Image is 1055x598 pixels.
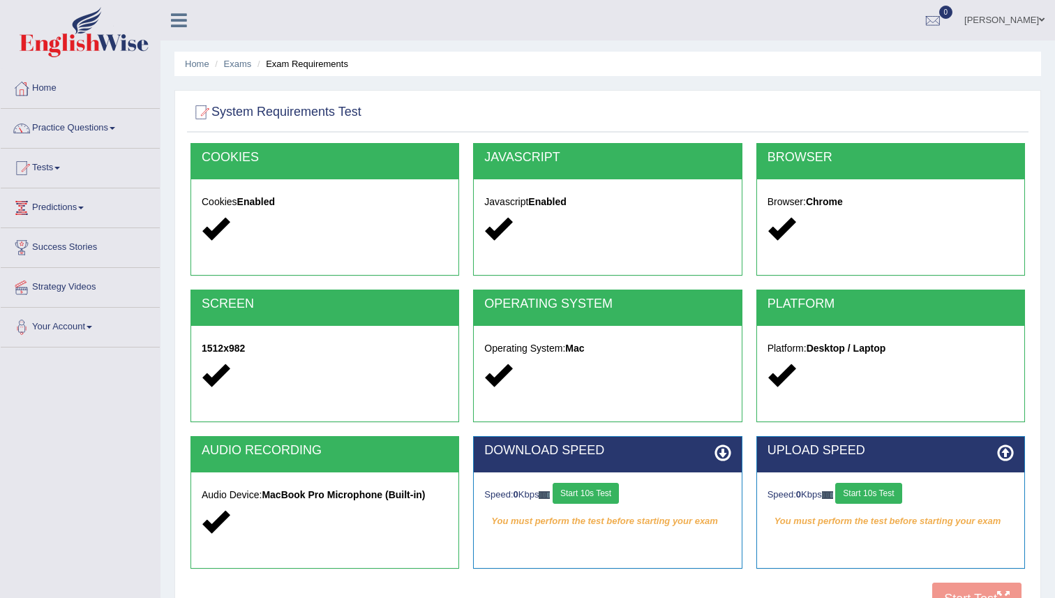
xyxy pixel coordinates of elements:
[1,109,160,144] a: Practice Questions
[553,483,619,504] button: Start 10s Test
[202,343,245,354] strong: 1512x982
[202,197,448,207] h5: Cookies
[939,6,953,19] span: 0
[1,149,160,184] a: Tests
[806,196,843,207] strong: Chrome
[484,151,731,165] h2: JAVASCRIPT
[202,151,448,165] h2: COOKIES
[202,490,448,500] h5: Audio Device:
[484,483,731,507] div: Speed: Kbps
[202,444,448,458] h2: AUDIO RECORDING
[484,197,731,207] h5: Javascript
[768,343,1014,354] h5: Platform:
[768,197,1014,207] h5: Browser:
[190,102,361,123] h2: System Requirements Test
[768,483,1014,507] div: Speed: Kbps
[202,297,448,311] h2: SCREEN
[1,308,160,343] a: Your Account
[484,343,731,354] h5: Operating System:
[1,268,160,303] a: Strategy Videos
[1,228,160,263] a: Success Stories
[768,297,1014,311] h2: PLATFORM
[528,196,566,207] strong: Enabled
[224,59,252,69] a: Exams
[807,343,886,354] strong: Desktop / Laptop
[484,511,731,532] em: You must perform the test before starting your exam
[822,491,833,499] img: ajax-loader-fb-connection.gif
[1,188,160,223] a: Predictions
[768,444,1014,458] h2: UPLOAD SPEED
[484,444,731,458] h2: DOWNLOAD SPEED
[484,297,731,311] h2: OPERATING SYSTEM
[835,483,901,504] button: Start 10s Test
[1,69,160,104] a: Home
[514,489,518,500] strong: 0
[185,59,209,69] a: Home
[262,489,425,500] strong: MacBook Pro Microphone (Built-in)
[768,511,1014,532] em: You must perform the test before starting your exam
[237,196,275,207] strong: Enabled
[796,489,801,500] strong: 0
[768,151,1014,165] h2: BROWSER
[539,491,550,499] img: ajax-loader-fb-connection.gif
[565,343,584,354] strong: Mac
[254,57,348,70] li: Exam Requirements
